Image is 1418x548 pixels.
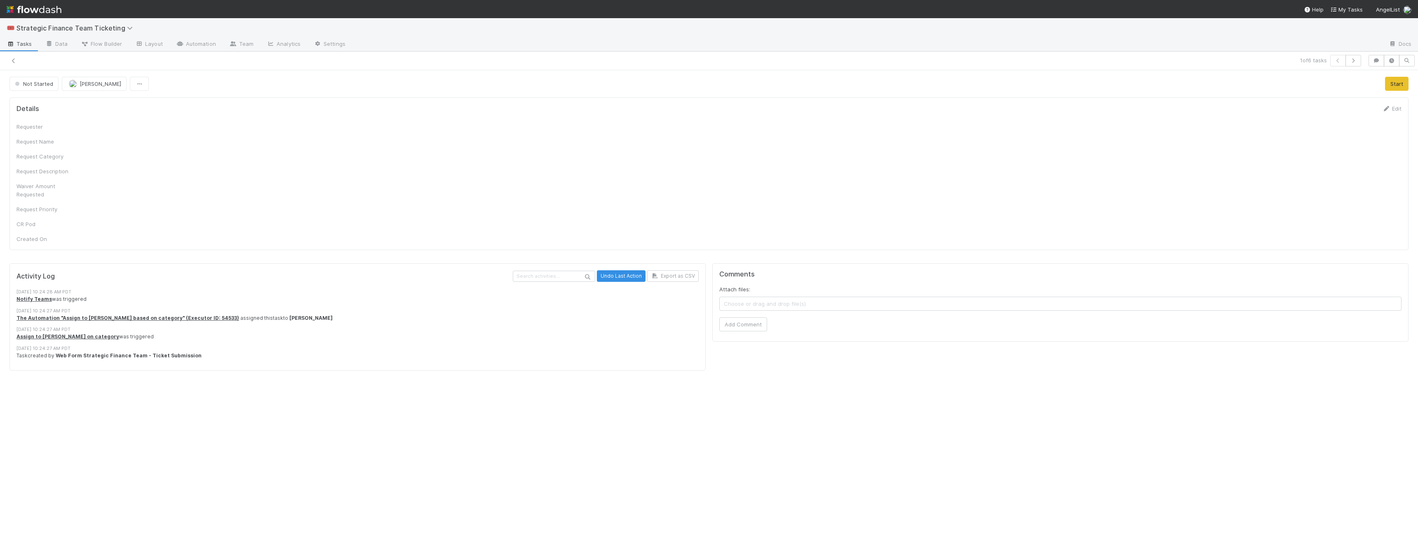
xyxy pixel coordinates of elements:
[260,38,307,51] a: Analytics
[16,333,699,340] div: was triggered
[1300,56,1327,64] span: 1 of 6 tasks
[16,352,699,359] div: Task created by
[16,137,78,146] div: Request Name
[169,38,223,51] a: Automation
[1304,5,1324,14] div: Help
[1330,6,1363,13] span: My Tasks
[1330,5,1363,14] a: My Tasks
[9,77,59,91] button: Not Started
[81,40,122,48] span: Flow Builder
[7,24,15,31] span: 🎟️
[1385,77,1409,91] button: Start
[513,271,595,282] input: Search activities...
[1376,6,1400,13] span: AngelList
[16,315,239,321] a: The Automation "Assign to [PERSON_NAME] based on category" (Executor ID: 54533)
[16,205,78,213] div: Request Priority
[223,38,260,51] a: Team
[647,270,699,282] button: Export as CSV
[719,285,750,293] label: Attach files:
[16,326,699,333] div: [DATE] 10:24:27 AM PDT
[16,182,78,198] div: Waiver Amount Requested
[16,220,78,228] div: CR Pod
[597,270,646,282] button: Undo Last Action
[1403,6,1411,14] img: avatar_aa4fbed5-f21b-48f3-8bdd-57047a9d59de.png
[39,38,74,51] a: Data
[720,297,1401,310] span: Choose or drag and drop file(s)
[307,38,352,51] a: Settings
[56,352,202,359] strong: Web Form Strategic Finance Team - Ticket Submission
[16,314,699,322] div: assigned this task to
[1382,38,1418,51] a: Docs
[74,38,129,51] a: Flow Builder
[16,272,511,281] h5: Activity Log
[16,235,78,243] div: Created On
[69,80,77,88] img: avatar_aa4fbed5-f21b-48f3-8bdd-57047a9d59de.png
[16,333,119,340] a: Assign to [PERSON_NAME] on category
[129,38,169,51] a: Layout
[16,295,699,303] div: was triggered
[62,77,127,91] button: [PERSON_NAME]
[719,270,1402,279] h5: Comments
[16,167,78,175] div: Request Description
[1382,105,1402,112] a: Edit
[16,345,699,352] div: [DATE] 10:24:27 AM PDT
[289,315,333,321] strong: [PERSON_NAME]
[16,24,137,32] span: Strategic Finance Team Ticketing
[16,152,78,161] div: Request Category
[16,288,699,295] div: [DATE] 10:24:28 AM PDT
[719,317,767,331] button: Add Comment
[80,80,121,87] span: [PERSON_NAME]
[16,307,699,314] div: [DATE] 10:24:27 AM PDT
[16,123,78,131] div: Requester
[13,80,53,87] span: Not Started
[16,296,52,302] a: Notify Teams
[7,40,32,48] span: Tasks
[16,105,39,113] h5: Details
[7,2,61,17] img: logo-inverted-e16ddd16eac7371096b0.svg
